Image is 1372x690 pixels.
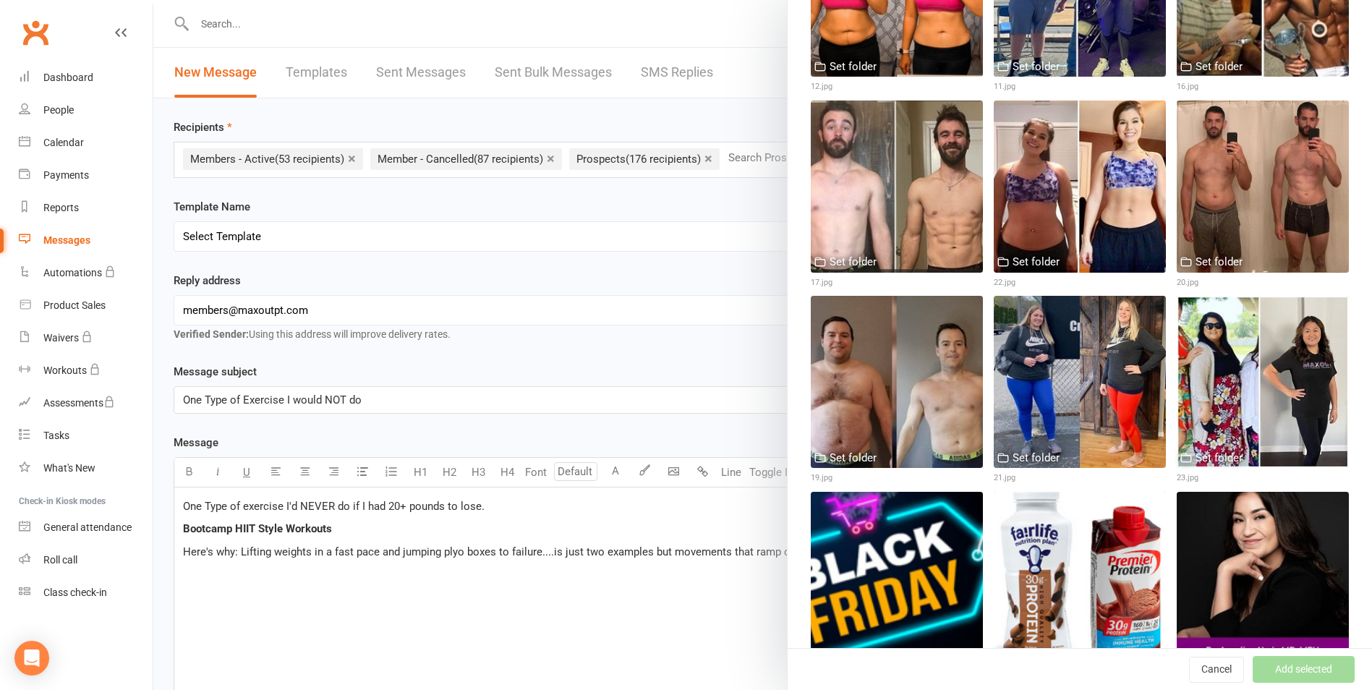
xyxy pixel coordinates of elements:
[1177,296,1349,468] img: 23.jpg
[811,492,983,664] img: black friday.png
[19,159,153,192] a: Payments
[811,276,983,289] div: 17.jpg
[43,267,102,278] div: Automations
[994,101,1166,273] img: 22.jpg
[1196,253,1243,271] div: Set folder
[994,296,1166,468] img: 21.jpg
[1177,472,1349,485] div: 23.jpg
[811,296,983,468] img: 19.jpg
[43,137,84,148] div: Calendar
[811,101,983,273] img: 17.jpg
[19,387,153,419] a: Assessments
[17,14,54,51] a: Clubworx
[43,104,74,116] div: People
[1013,644,1060,662] div: Set folder
[19,511,153,544] a: General attendance kiosk mode
[19,192,153,224] a: Reports
[1189,657,1244,683] button: Cancel
[19,576,153,609] a: Class kiosk mode
[830,58,877,75] div: Set folder
[43,587,107,598] div: Class check-in
[14,641,49,676] div: Open Intercom Messenger
[43,365,87,376] div: Workouts
[830,253,877,271] div: Set folder
[994,472,1166,485] div: 21.jpg
[43,332,79,344] div: Waivers
[19,61,153,94] a: Dashboard
[811,80,983,93] div: 12.jpg
[1196,58,1243,75] div: Set folder
[43,430,69,441] div: Tasks
[830,449,877,467] div: Set folder
[994,492,1166,664] img: Protein.png
[43,554,77,566] div: Roll call
[19,289,153,322] a: Product Sales
[43,169,89,181] div: Payments
[19,94,153,127] a: People
[43,202,79,213] div: Reports
[43,234,90,246] div: Messages
[43,462,95,474] div: What's New
[1196,449,1243,467] div: Set folder
[1177,276,1349,289] div: 20.jpg
[19,354,153,387] a: Workouts
[1177,492,1349,664] img: Dr. Neria.jpg
[43,72,93,83] div: Dashboard
[1013,253,1060,271] div: Set folder
[19,419,153,452] a: Tasks
[43,299,106,311] div: Product Sales
[994,80,1166,93] div: 11.jpg
[1013,449,1060,467] div: Set folder
[1196,644,1243,662] div: Set folder
[1177,101,1349,273] img: 20.jpg
[19,257,153,289] a: Automations
[19,452,153,485] a: What's New
[19,224,153,257] a: Messages
[19,127,153,159] a: Calendar
[19,322,153,354] a: Waivers
[811,472,983,485] div: 19.jpg
[43,521,132,533] div: General attendance
[994,276,1166,289] div: 22.jpg
[830,644,877,662] div: Set folder
[43,397,115,409] div: Assessments
[19,544,153,576] a: Roll call
[1013,58,1060,75] div: Set folder
[1177,80,1349,93] div: 16.jpg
